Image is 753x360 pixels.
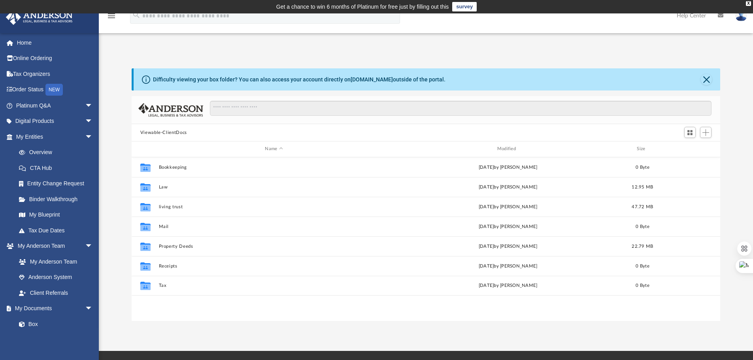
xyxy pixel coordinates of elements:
a: Online Ordering [6,51,105,66]
a: My Entitiesarrow_drop_down [6,129,105,145]
button: Add [700,127,712,138]
span: 0 Byte [636,224,649,228]
span: 0 Byte [636,165,649,169]
span: arrow_drop_down [85,98,101,114]
a: My Anderson Team [11,254,97,270]
button: Property Deeds [159,244,389,249]
a: My Documentsarrow_drop_down [6,301,101,317]
a: Digital Productsarrow_drop_down [6,113,105,129]
button: Viewable-ClientDocs [140,129,187,136]
span: arrow_drop_down [85,301,101,317]
a: Tax Organizers [6,66,105,82]
button: Close [701,74,712,85]
a: Meeting Minutes [11,332,101,348]
button: Tax [159,283,389,288]
div: id [662,145,717,153]
span: arrow_drop_down [85,238,101,254]
a: Anderson System [11,270,101,285]
input: Search files and folders [210,101,711,116]
a: Home [6,35,105,51]
a: Tax Due Dates [11,222,105,238]
button: Law [159,185,389,190]
a: survey [452,2,477,11]
button: living trust [159,204,389,209]
a: Box [11,316,97,332]
button: Mail [159,224,389,229]
div: [DATE] by [PERSON_NAME] [393,164,623,171]
a: Binder Walkthrough [11,191,105,207]
i: search [132,11,141,19]
button: Bookkeeping [159,165,389,170]
button: Switch to Grid View [684,127,696,138]
a: Platinum Q&Aarrow_drop_down [6,98,105,113]
a: [DOMAIN_NAME] [351,76,393,83]
img: Anderson Advisors Platinum Portal [4,9,75,25]
div: Get a chance to win 6 months of Platinum for free just by filling out this [276,2,449,11]
div: [DATE] by [PERSON_NAME] [393,203,623,210]
button: Receipts [159,264,389,269]
a: Client Referrals [11,285,101,301]
a: Order StatusNEW [6,82,105,98]
i: menu [107,11,116,21]
a: CTA Hub [11,160,105,176]
span: 0 Byte [636,283,649,288]
div: [DATE] by [PERSON_NAME] [393,183,623,190]
div: [DATE] by [PERSON_NAME] [393,223,623,230]
a: Overview [11,145,105,160]
div: [DATE] by [PERSON_NAME] [393,262,623,270]
span: arrow_drop_down [85,129,101,145]
img: User Pic [735,10,747,21]
span: arrow_drop_down [85,113,101,130]
div: NEW [45,84,63,96]
span: 47.72 MB [632,204,653,209]
a: menu [107,15,116,21]
div: id [135,145,155,153]
a: My Blueprint [11,207,101,223]
div: close [746,1,751,6]
div: grid [132,157,721,321]
a: Entity Change Request [11,176,105,192]
div: Size [627,145,658,153]
div: [DATE] by [PERSON_NAME] [393,243,623,250]
div: Difficulty viewing your box folder? You can also access your account directly on outside of the p... [153,75,445,84]
span: 12.95 MB [632,185,653,189]
span: 22.79 MB [632,244,653,248]
a: My Anderson Teamarrow_drop_down [6,238,101,254]
div: [DATE] by [PERSON_NAME] [393,282,623,289]
div: Modified [393,145,623,153]
div: Name [158,145,389,153]
span: 0 Byte [636,264,649,268]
